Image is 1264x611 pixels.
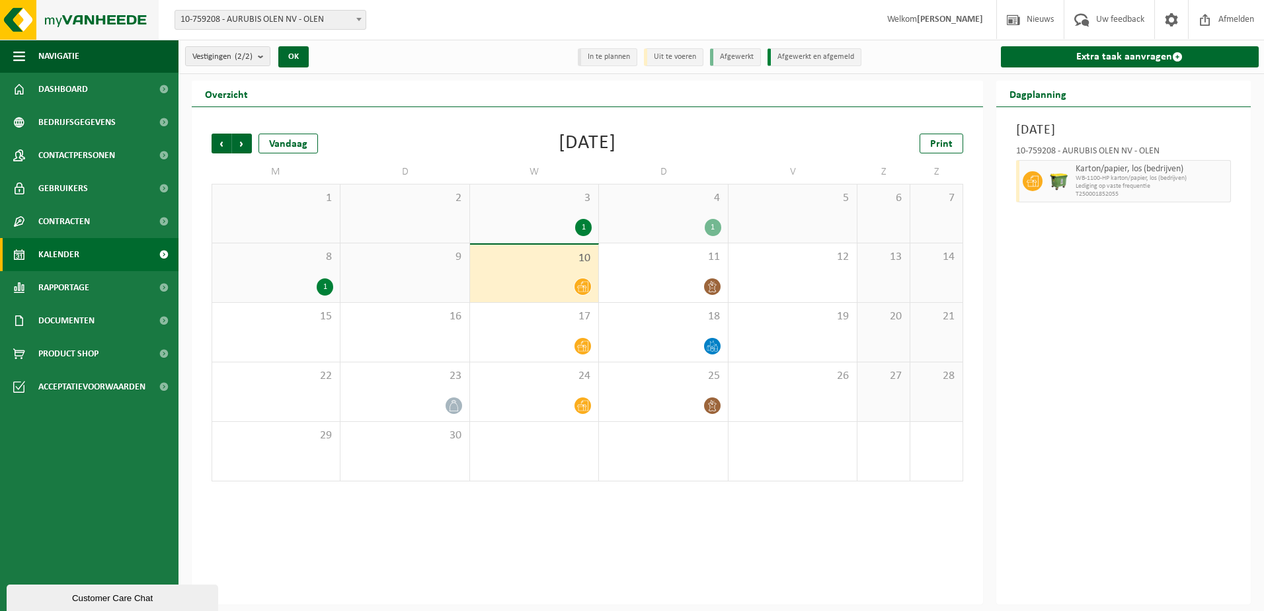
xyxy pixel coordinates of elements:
span: Dashboard [38,73,88,106]
span: 22 [219,369,333,384]
td: D [340,160,469,184]
span: 8 [219,250,333,265]
span: 28 [917,369,956,384]
span: Lediging op vaste frequentie [1076,183,1228,190]
a: Print [920,134,963,153]
li: Afgewerkt en afgemeld [768,48,861,66]
span: 6 [864,191,903,206]
span: 30 [347,428,462,443]
span: 13 [864,250,903,265]
td: V [729,160,857,184]
span: 12 [735,250,850,265]
span: Navigatie [38,40,79,73]
td: Z [910,160,963,184]
span: 15 [219,309,333,324]
span: Contracten [38,205,90,238]
span: 10-759208 - AURUBIS OLEN NV - OLEN [175,11,366,29]
td: Z [857,160,910,184]
span: 7 [917,191,956,206]
h2: Dagplanning [996,81,1080,106]
span: 18 [606,309,721,324]
count: (2/2) [235,52,253,61]
h2: Overzicht [192,81,261,106]
span: Contactpersonen [38,139,115,172]
span: Product Shop [38,337,99,370]
span: Kalender [38,238,79,271]
span: 5 [735,191,850,206]
span: Vorige [212,134,231,153]
td: D [599,160,728,184]
span: 16 [347,309,462,324]
span: Vestigingen [192,47,253,67]
img: WB-1100-HPE-GN-50 [1049,171,1069,191]
span: Karton/papier, los (bedrijven) [1076,164,1228,175]
span: 27 [864,369,903,384]
span: Bedrijfsgegevens [38,106,116,139]
span: WB-1100-HP karton/papier, los (bedrijven) [1076,175,1228,183]
h3: [DATE] [1016,120,1232,140]
span: 14 [917,250,956,265]
iframe: chat widget [7,582,221,611]
button: OK [278,46,309,67]
span: T250001852055 [1076,190,1228,198]
li: Afgewerkt [710,48,761,66]
span: Gebruikers [38,172,88,205]
span: 19 [735,309,850,324]
span: 21 [917,309,956,324]
span: 29 [219,428,333,443]
span: 23 [347,369,462,384]
span: 11 [606,250,721,265]
span: 24 [477,369,592,384]
span: Documenten [38,304,95,337]
span: Acceptatievoorwaarden [38,370,145,403]
span: Volgende [232,134,252,153]
span: 2 [347,191,462,206]
div: Vandaag [258,134,318,153]
div: 10-759208 - AURUBIS OLEN NV - OLEN [1016,147,1232,160]
span: Print [930,139,953,149]
a: Extra taak aanvragen [1001,46,1259,67]
div: 1 [705,219,721,236]
span: 20 [864,309,903,324]
span: 25 [606,369,721,384]
span: 3 [477,191,592,206]
strong: [PERSON_NAME] [917,15,983,24]
span: 1 [219,191,333,206]
td: M [212,160,340,184]
div: 1 [317,278,333,296]
td: W [470,160,599,184]
span: 10-759208 - AURUBIS OLEN NV - OLEN [175,10,366,30]
span: Rapportage [38,271,89,304]
div: 1 [575,219,592,236]
div: [DATE] [559,134,616,153]
span: 10 [477,251,592,266]
li: Uit te voeren [644,48,703,66]
span: 17 [477,309,592,324]
span: 4 [606,191,721,206]
button: Vestigingen(2/2) [185,46,270,66]
li: In te plannen [578,48,637,66]
span: 9 [347,250,462,265]
span: 26 [735,369,850,384]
